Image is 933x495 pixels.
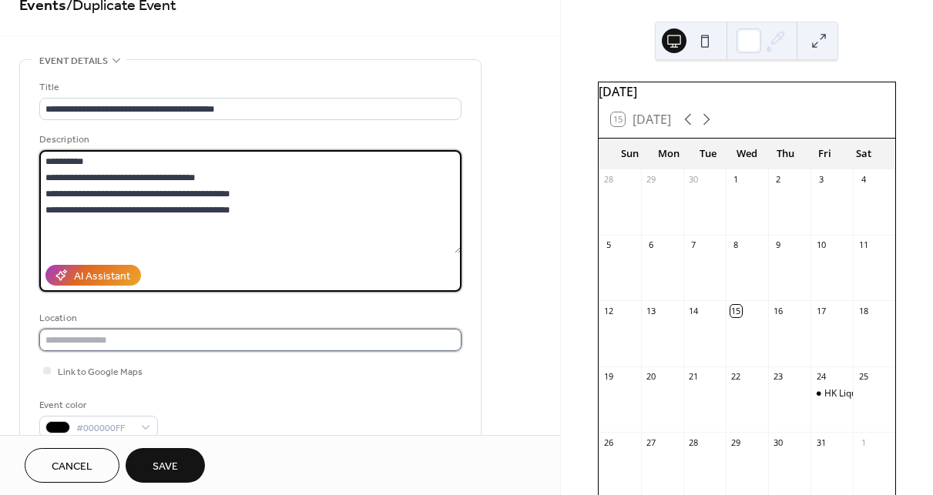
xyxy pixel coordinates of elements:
span: Save [153,459,178,475]
div: 21 [688,371,700,383]
div: 1 [857,436,869,448]
button: Save [126,448,205,483]
div: 3 [815,174,827,186]
div: HK Liquor Store Store Tasting (Wan Chai) [811,387,853,400]
div: 22 [730,371,742,383]
div: Location [39,310,458,326]
span: Link to Google Maps [58,364,143,380]
div: 15 [730,305,742,316]
div: 13 [646,305,657,316]
span: #000000FF [76,420,133,436]
div: 28 [688,436,700,448]
div: Sat [844,139,883,169]
span: Cancel [52,459,92,475]
div: 2 [773,174,784,186]
div: 12 [603,305,615,316]
div: 25 [857,371,869,383]
div: 14 [688,305,700,316]
div: 20 [646,371,657,383]
button: AI Assistant [45,265,141,286]
div: 30 [773,436,784,448]
div: 5 [603,239,615,251]
div: 16 [773,305,784,316]
div: 6 [646,239,657,251]
div: 19 [603,371,615,383]
div: Mon [649,139,688,169]
div: 9 [773,239,784,251]
div: 29 [646,174,657,186]
div: 1 [730,174,742,186]
div: 27 [646,436,657,448]
span: Event details [39,53,108,69]
div: [DATE] [599,82,895,101]
button: Cancel [25,448,119,483]
div: Wed [727,139,766,169]
div: 26 [603,436,615,448]
div: 31 [815,436,827,448]
div: Tue [689,139,727,169]
div: 10 [815,239,827,251]
div: Sun [611,139,649,169]
div: Fri [805,139,844,169]
div: Event color [39,397,155,413]
div: 8 [730,239,742,251]
div: 30 [688,174,700,186]
div: 23 [773,371,784,383]
div: 17 [815,305,827,316]
div: 29 [730,436,742,448]
div: 4 [857,174,869,186]
div: Description [39,132,458,148]
div: 18 [857,305,869,316]
div: 24 [815,371,827,383]
div: 7 [688,239,700,251]
div: Thu [767,139,805,169]
div: AI Assistant [74,269,130,285]
div: Title [39,79,458,95]
div: 11 [857,239,869,251]
div: 28 [603,174,615,186]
